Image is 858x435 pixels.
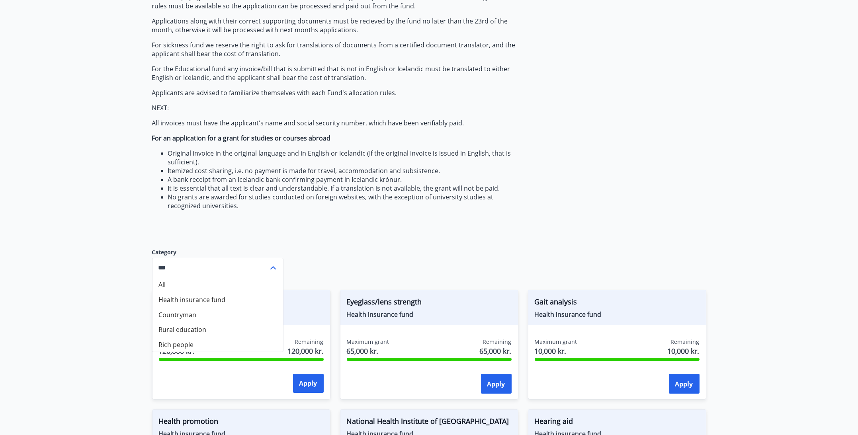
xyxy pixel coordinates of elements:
font: NEXT: [152,103,169,112]
font: 120,000 kr. [288,346,324,356]
li: Itemized cost sharing, i.e. no payment is made for travel, accommodation and subsistence. [168,166,528,175]
font: Category [152,248,177,256]
font: Health promotion [159,416,219,426]
font: Rich people [159,340,194,349]
li: It is essential that all text is clear and understandable. If a translation is not available, the... [168,184,528,193]
font: Apply [487,380,505,388]
font: Health insurance fund [535,310,602,319]
font: Countryman [159,310,197,319]
font: Remaining [671,338,700,345]
font: Hearing aid [535,416,573,426]
font: Health insurance fund [347,310,414,319]
font: 65,000 kr. [480,346,512,356]
font: 10,000 kr. [668,346,700,356]
button: Apply [293,374,324,393]
font: Maximum grant [535,338,577,345]
span: Remaining [295,338,324,346]
font: Gait analysis [535,297,577,306]
p: For the Educational fund any invoice/bill that is submitted that is not in English or Icelandic m... [152,64,528,82]
font: Maximum grant [347,338,389,345]
font: Remaining [483,338,512,345]
li: No grants are awarded for studies conducted on foreign websites, with the exception of university... [168,193,528,210]
font: 10,000 kr. [535,346,567,356]
font: Rural education [159,325,207,334]
font: Apply [675,380,693,388]
button: Apply [669,374,700,394]
button: Apply [481,374,512,394]
font: 65,000 kr. [347,346,379,356]
li: All [152,277,283,292]
li: A bank receipt from an Icelandic bank confirming payment in Icelandic krónur. [168,175,528,184]
font: Health insurance fund [159,295,226,304]
font: National Health Institute of [GEOGRAPHIC_DATA] [347,416,509,426]
p: Applications along with their correct supporting documents must be recieved by the fund no later ... [152,17,528,34]
strong: For an application for a grant for studies or courses abroad [152,134,331,142]
p: All invoices must have the applicant's name and social security number, which have been verifiabl... [152,119,528,127]
li: Original invoice in the original language and in English or Icelandic (if the original invoice is... [168,149,528,166]
p: Applicants are advised to familiarize themselves with each Fund's allocation rules. [152,88,528,97]
p: For sickness fund we reserve the right to ask for translations of documents from a certified docu... [152,41,528,58]
font: Eyeglass/lens strength [347,297,422,306]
